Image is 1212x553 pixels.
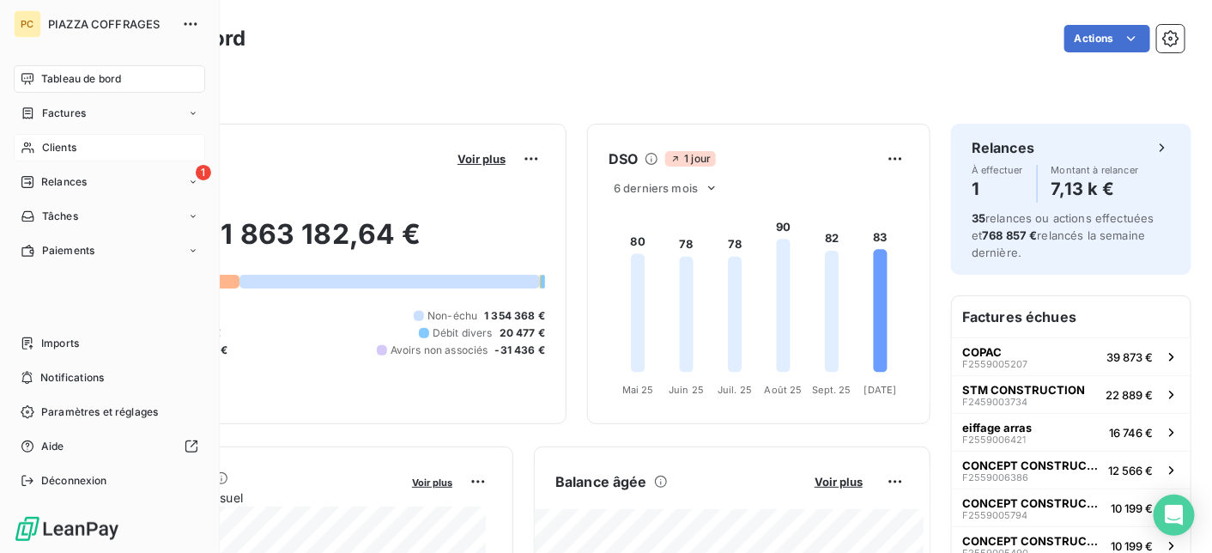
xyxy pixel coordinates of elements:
h4: 7,13 k € [1051,175,1139,203]
button: CONCEPT CONSTRUCTIONF255900638612 566 € [952,451,1191,489]
img: Logo LeanPay [14,515,120,543]
div: PC [14,10,41,38]
span: Paiements [42,243,94,258]
span: CONCEPT CONSTRUCTION [962,496,1104,510]
button: COPACF255900520739 873 € [952,337,1191,375]
div: Open Intercom Messenger [1154,495,1195,536]
button: Actions [1064,25,1150,52]
span: Voir plus [458,152,506,166]
span: CONCEPT CONSTRUCTION [962,459,1101,472]
span: F2559005794 [962,510,1027,520]
span: Factures [42,106,86,121]
tspan: Juil. 25 [718,385,752,397]
span: F2559006386 [962,472,1028,483]
span: eiffage arras [962,421,1032,434]
span: 10 199 € [1111,539,1153,553]
h6: DSO [609,149,638,169]
span: relances ou actions effectuées et relancés la semaine dernière. [972,211,1154,259]
span: 20 477 € [500,325,545,341]
span: 16 746 € [1109,426,1153,440]
button: Voir plus [452,151,511,167]
span: Montant à relancer [1051,165,1139,175]
span: F2459003734 [962,397,1027,407]
h4: 1 [972,175,1023,203]
button: Voir plus [407,474,458,489]
span: Tâches [42,209,78,224]
span: F2559006421 [962,434,1026,445]
button: CONCEPT CONSTRUCTIONF255900579410 199 € [952,489,1191,526]
span: Tableau de bord [41,71,121,87]
h6: Balance âgée [555,471,647,492]
span: Voir plus [815,475,863,489]
span: STM CONSTRUCTION [962,383,1085,397]
span: COPAC [962,345,1002,359]
a: Aide [14,433,205,460]
span: 12 566 € [1108,464,1153,477]
span: Relances [41,174,87,190]
span: Chiffre d'affaires mensuel [97,489,400,507]
span: Aide [41,439,64,454]
button: eiffage arrasF255900642116 746 € [952,413,1191,451]
span: Paramètres et réglages [41,404,158,420]
tspan: Sept. 25 [813,385,851,397]
span: F2559005207 [962,359,1027,369]
span: Voir plus [412,477,452,489]
tspan: Juin 25 [669,385,704,397]
tspan: [DATE] [864,385,897,397]
span: Non-échu [427,308,477,324]
tspan: Mai 25 [622,385,654,397]
button: Voir plus [809,474,868,489]
span: -31 436 € [495,343,545,358]
span: 22 889 € [1106,388,1153,402]
span: Notifications [40,370,104,386]
span: PIAZZA COFFRAGES [48,17,172,31]
span: 10 199 € [1111,501,1153,515]
h6: Relances [972,137,1034,158]
button: STM CONSTRUCTIONF245900373422 889 € [952,375,1191,413]
tspan: Août 25 [765,385,803,397]
span: 39 873 € [1106,350,1153,364]
span: À effectuer [972,165,1023,175]
span: Déconnexion [41,473,107,489]
h6: Factures échues [952,296,1191,337]
span: 768 857 € [982,228,1037,242]
span: 1 354 368 € [484,308,545,324]
span: 1 [196,165,211,180]
span: 1 jour [665,151,716,167]
span: Avoirs non associés [391,343,488,358]
span: Clients [42,140,76,155]
span: 35 [972,211,985,225]
span: CONCEPT CONSTRUCTION [962,534,1104,548]
span: Débit divers [433,325,493,341]
h2: 1 863 182,64 € [97,217,545,269]
span: 6 derniers mois [614,181,698,195]
span: Imports [41,336,79,351]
